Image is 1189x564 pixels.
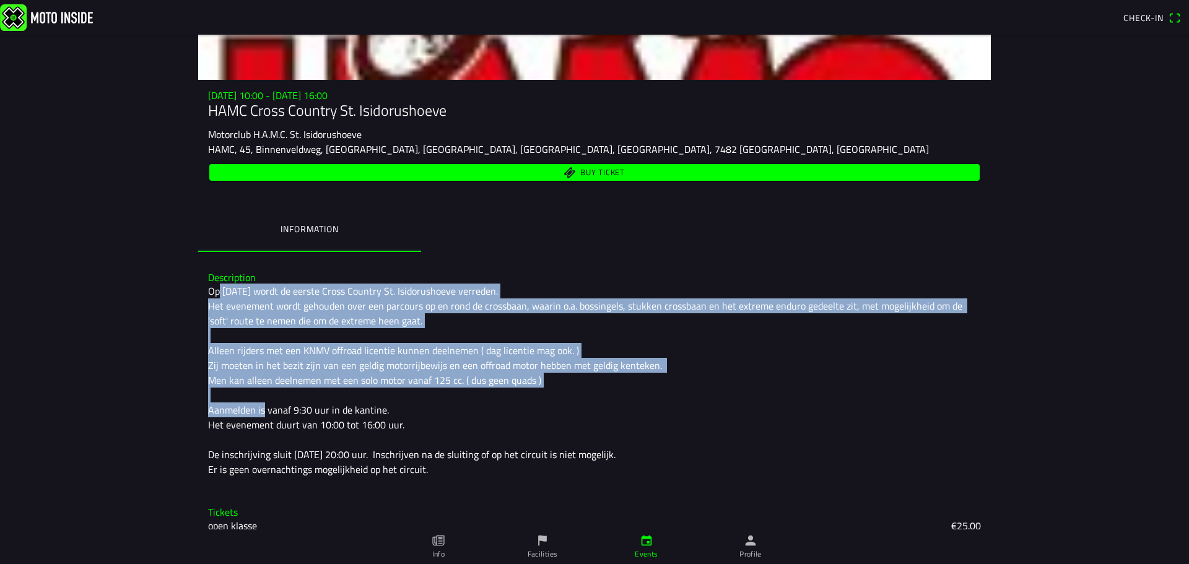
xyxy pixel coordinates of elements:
ion-label: Facilities [528,549,558,560]
span: Buy ticket [580,168,625,176]
a: Check-inqr scanner [1117,7,1187,28]
ion-icon: flag [536,534,549,547]
ion-label: Profile [739,549,762,560]
ion-text: €25.00 [951,518,981,533]
span: Check-in [1123,11,1164,24]
h3: [DATE] 10:00 - [DATE] 16:00 [208,90,981,102]
ion-icon: person [744,534,757,547]
h1: HAMC Cross Country St. Isidorushoeve [208,102,981,119]
h3: Description [208,272,981,284]
div: Op [DATE] wordt de eerste Cross Country St. Isidorushoeve verreden. Het evenement wordt gehouden ... [208,284,981,477]
ion-icon: paper [432,534,445,547]
ion-label: Info [432,549,445,560]
ion-text: Motorclub H.A.M.C. St. Isidorushoeve [208,127,362,142]
ion-icon: calendar [640,534,653,547]
ion-label: Information [281,222,338,236]
ion-text: open klasse [208,518,257,533]
ion-text: HAMC, 45, Binnenveldweg, [GEOGRAPHIC_DATA], [GEOGRAPHIC_DATA], [GEOGRAPHIC_DATA], [GEOGRAPHIC_DAT... [208,142,929,157]
ion-label: Events [635,549,658,560]
h3: Tickets [208,506,981,518]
